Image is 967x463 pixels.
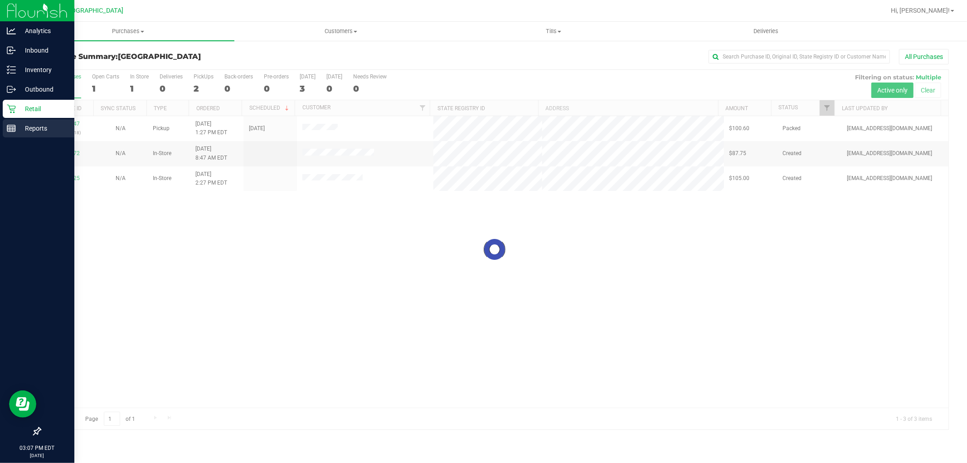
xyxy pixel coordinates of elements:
[118,52,201,61] span: [GEOGRAPHIC_DATA]
[16,84,70,95] p: Outbound
[447,27,659,35] span: Tills
[9,390,36,418] iframe: Resource center
[7,26,16,35] inline-svg: Analytics
[7,104,16,113] inline-svg: Retail
[235,27,447,35] span: Customers
[22,27,234,35] span: Purchases
[16,25,70,36] p: Analytics
[891,7,950,14] span: Hi, [PERSON_NAME]!
[7,124,16,133] inline-svg: Reports
[7,46,16,55] inline-svg: Inbound
[16,103,70,114] p: Retail
[709,50,890,63] input: Search Purchase ID, Original ID, State Registry ID or Customer Name...
[16,45,70,56] p: Inbound
[62,7,124,15] span: [GEOGRAPHIC_DATA]
[40,53,343,61] h3: Purchase Summary:
[741,27,791,35] span: Deliveries
[16,123,70,134] p: Reports
[4,452,70,459] p: [DATE]
[7,65,16,74] inline-svg: Inventory
[660,22,872,41] a: Deliveries
[4,444,70,452] p: 03:07 PM EDT
[899,49,949,64] button: All Purchases
[234,22,447,41] a: Customers
[22,22,234,41] a: Purchases
[16,64,70,75] p: Inventory
[7,85,16,94] inline-svg: Outbound
[447,22,660,41] a: Tills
